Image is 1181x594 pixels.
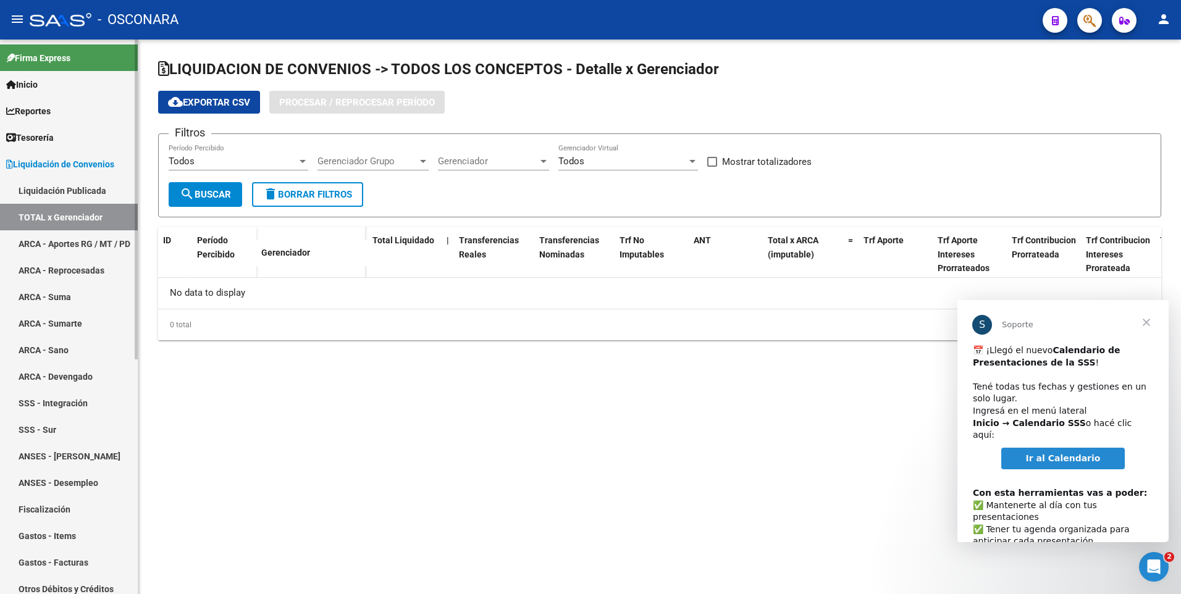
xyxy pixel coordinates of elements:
span: ANT [694,235,711,245]
span: | [447,235,449,245]
span: - OSCONARA [98,6,179,33]
span: Buscar [180,189,231,200]
span: Gerenciador [261,248,310,257]
span: Inicio [6,78,38,91]
span: Total x ARCA (imputable) [768,235,818,259]
datatable-header-cell: Trf No Imputables [615,227,689,282]
datatable-header-cell: = [843,227,859,282]
span: Total Liquidado [372,235,434,245]
datatable-header-cell: ID [158,227,192,279]
iframe: Intercom live chat [1139,552,1169,582]
div: No data to display [158,278,1161,309]
datatable-header-cell: | [442,227,454,282]
datatable-header-cell: Trf Contribucion Prorrateada [1007,227,1081,282]
b: Con esta herramientas vas a poder: [15,188,190,198]
datatable-header-cell: Total Liquidado [368,227,442,282]
span: Trf Contribucion Intereses Prorateada [1086,235,1150,274]
mat-icon: search [180,186,195,201]
datatable-header-cell: ANT [689,227,763,282]
span: Todos [169,156,195,167]
datatable-header-cell: Transferencias Nominadas [534,227,615,282]
datatable-header-cell: Gerenciador [256,240,368,266]
span: Mostrar totalizadores [722,154,812,169]
button: Buscar [169,182,242,207]
div: 0 total [158,309,1161,340]
mat-icon: delete [263,186,278,201]
span: Procesar / Reprocesar período [279,97,435,108]
span: Transferencias Reales [459,235,519,259]
mat-icon: cloud_download [168,94,183,109]
datatable-header-cell: Período Percibido [192,227,238,279]
span: ID [163,235,171,245]
mat-icon: menu [10,12,25,27]
span: = [848,235,853,245]
span: Todos [558,156,584,167]
span: Gerenciador Grupo [317,156,418,167]
span: Trf Aporte Intereses Prorrateados [938,235,990,274]
span: Trf No Imputables [620,235,664,259]
span: Trf Aporte [864,235,904,245]
span: Borrar Filtros [263,189,352,200]
datatable-header-cell: Total x ARCA (imputable) [763,227,843,282]
span: Reportes [6,104,51,118]
datatable-header-cell: Trf Aporte Intereses Prorrateados [933,227,1007,282]
iframe: Intercom live chat mensaje [957,300,1169,542]
button: Procesar / Reprocesar período [269,91,445,114]
span: Transferencias Nominadas [539,235,599,259]
datatable-header-cell: Trf Contribucion Intereses Prorateada [1081,227,1155,282]
div: ​✅ Mantenerte al día con tus presentaciones ✅ Tener tu agenda organizada para anticipar cada pres... [15,175,196,332]
span: Exportar CSV [168,97,250,108]
span: 2 [1164,552,1174,562]
datatable-header-cell: Trf Aporte [859,227,933,282]
span: Liquidación de Convenios [6,157,114,171]
mat-icon: person [1156,12,1171,27]
span: LIQUIDACION DE CONVENIOS -> TODOS LOS CONCEPTOS - Detalle x Gerenciador [158,61,719,78]
button: Exportar CSV [158,91,260,114]
span: Trf Contribucion Prorrateada [1012,235,1076,259]
datatable-header-cell: Transferencias Reales [454,227,534,282]
span: Tesorería [6,131,54,144]
span: Firma Express [6,51,70,65]
h3: Filtros [169,124,211,141]
span: Gerenciador [438,156,538,167]
span: Período Percibido [197,235,235,259]
button: Borrar Filtros [252,182,363,207]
